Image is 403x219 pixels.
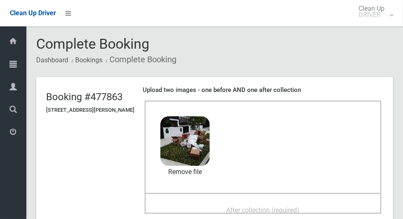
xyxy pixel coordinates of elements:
[227,206,300,214] span: After collection (required)
[36,56,68,64] a: Dashboard
[10,9,56,17] span: Clean Up Driver
[354,5,393,18] span: Clean Up
[10,7,56,19] a: Clean Up Driver
[75,56,102,64] a: Bookings
[160,166,210,178] a: Remove file
[36,35,149,52] span: Complete Booking
[359,12,384,18] small: DRIVER
[46,92,134,102] h2: Booking #477863
[104,52,176,67] li: Complete Booking
[46,107,134,113] h5: [STREET_ADDRESS][PERSON_NAME]
[143,87,383,94] h4: Upload two images - one before AND one after collection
